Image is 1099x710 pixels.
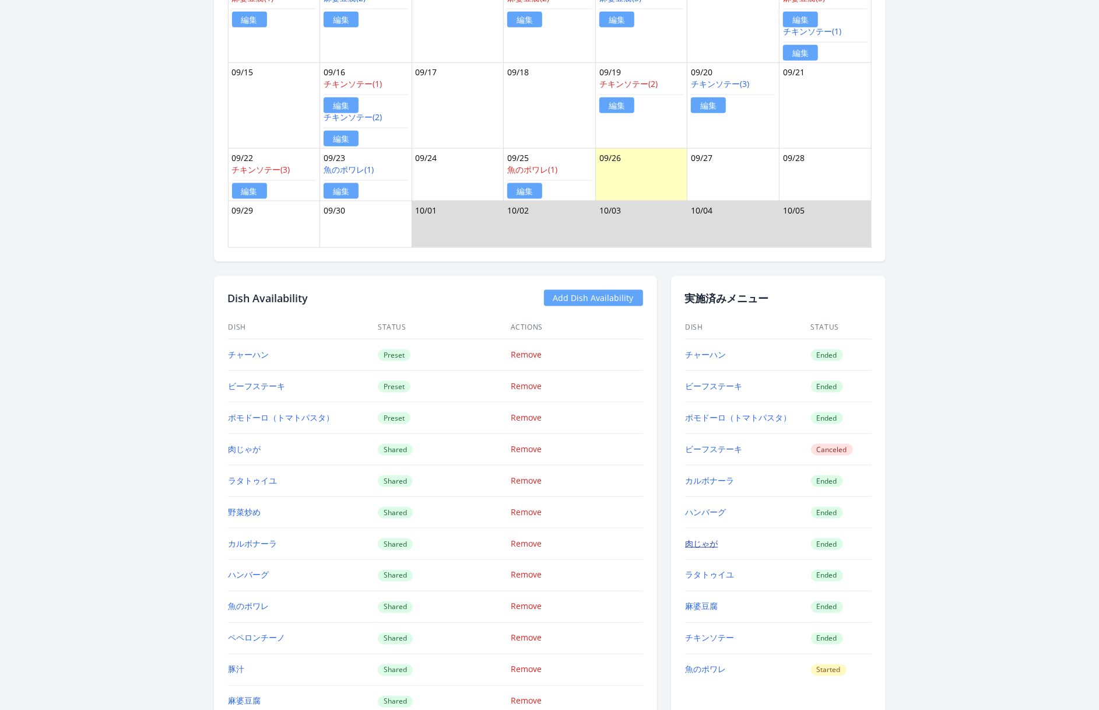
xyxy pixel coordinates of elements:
a: Remove [511,601,542,612]
h2: Dish Availability [228,290,308,306]
a: ラタトゥイユ [686,569,735,580]
a: 編集 [324,183,359,199]
a: 編集 [783,45,818,61]
a: 豚汁 [229,664,245,675]
a: ラタトゥイユ [229,475,278,486]
td: 09/29 [228,201,320,247]
a: ポモドーロ（トマトパスタ） [686,412,792,423]
a: 肉じゃが [686,538,718,549]
a: チャーハン [686,349,726,360]
a: チキンソテー(2) [599,78,658,89]
a: Remove [511,538,542,549]
span: Ended [811,570,843,582]
h2: 実施済みメニュー [685,290,872,306]
th: Status [377,316,510,340]
a: Remove [511,664,542,675]
td: 09/25 [504,148,596,201]
a: ハンバーグ [229,569,269,580]
a: ペペロンチーノ [229,632,286,643]
a: チキンソテー(1) [783,26,841,37]
a: 編集 [599,97,634,113]
a: カルボナーラ [229,538,278,549]
a: 編集 [507,183,542,199]
td: 09/23 [320,148,412,201]
span: Ended [811,538,843,550]
td: 09/30 [320,201,412,247]
td: 10/02 [504,201,596,247]
span: Preset [378,381,410,393]
a: 編集 [691,97,726,113]
a: チキンソテー(2) [324,111,382,123]
span: Preset [378,349,410,361]
a: 編集 [507,12,542,27]
span: Ended [811,507,843,519]
td: 09/24 [412,148,504,201]
td: 09/20 [687,62,780,148]
span: Shared [378,538,413,550]
a: ビーフステーキ [686,380,743,391]
a: ビーフステーキ [229,380,286,391]
span: Ended [811,475,843,487]
a: 編集 [599,12,634,27]
span: Ended [811,412,843,424]
a: ビーフステーキ [686,443,743,454]
a: チキンソテー(1) [324,78,382,89]
a: 野菜炒め [229,506,261,517]
a: Remove [511,475,542,486]
td: 09/27 [687,148,780,201]
td: 09/18 [504,62,596,148]
span: Started [811,664,847,676]
a: Remove [511,632,542,643]
a: 魚のポワレ(1) [507,164,557,175]
span: Shared [378,444,413,456]
td: 09/19 [595,62,687,148]
td: 09/16 [320,62,412,148]
td: 09/26 [595,148,687,201]
td: 10/05 [779,201,871,247]
span: Ended [811,601,843,613]
a: 肉じゃが [229,443,261,454]
a: チキンソテー(3) [691,78,749,89]
th: Dish [685,316,810,340]
a: Remove [511,380,542,391]
a: ハンバーグ [686,506,726,517]
th: Dish [228,316,378,340]
a: 編集 [324,131,359,146]
td: 10/01 [412,201,504,247]
a: 麻婆豆腐 [686,601,718,612]
td: 09/15 [228,62,320,148]
span: Canceled [811,444,853,456]
td: 10/03 [595,201,687,247]
a: ポモドーロ（トマトパスタ） [229,412,335,423]
td: 09/28 [779,148,871,201]
a: Remove [511,412,542,423]
td: 09/17 [412,62,504,148]
span: Preset [378,412,410,424]
span: Ended [811,633,843,645]
a: 編集 [783,12,818,27]
a: 魚のポワレ(1) [324,164,374,175]
span: Shared [378,664,413,676]
span: Shared [378,507,413,519]
th: Actions [510,316,643,340]
a: 編集 [324,12,359,27]
a: チキンソテー(3) [232,164,290,175]
a: 麻婆豆腐 [229,695,261,706]
a: Remove [511,443,542,454]
span: Shared [378,570,413,582]
a: 魚のポワレ [686,664,726,675]
span: Ended [811,381,843,393]
a: Remove [511,506,542,517]
a: 編集 [324,97,359,113]
a: 編集 [232,12,267,27]
a: チキンソテー [686,632,735,643]
a: Remove [511,569,542,580]
span: Shared [378,633,413,645]
td: 09/22 [228,148,320,201]
span: Shared [378,601,413,613]
td: 10/04 [687,201,780,247]
span: Shared [378,696,413,708]
a: カルボナーラ [686,475,735,486]
a: 魚のポワレ [229,601,269,612]
a: チャーハン [229,349,269,360]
